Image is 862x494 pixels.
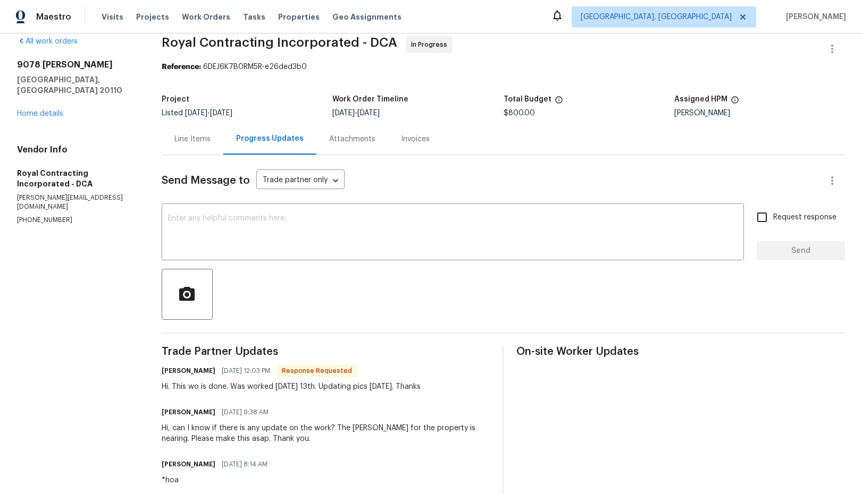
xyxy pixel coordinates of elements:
[162,62,845,72] div: 6DEJ6K7B0RM5R-e26ded3b0
[210,109,232,117] span: [DATE]
[773,212,836,223] span: Request response
[332,109,380,117] span: -
[162,36,397,49] span: Royal Contracting Incorporated - DCA
[17,144,136,155] h4: Vendor Info
[516,346,845,357] span: On-site Worker Updates
[162,459,215,470] h6: [PERSON_NAME]
[411,39,451,50] span: In Progress
[555,96,563,109] span: The total cost of line items that have been proposed by Opendoor. This sum includes line items th...
[504,96,551,103] h5: Total Budget
[329,134,375,144] div: Attachments
[17,110,63,117] a: Home details
[162,175,250,186] span: Send Message to
[17,168,136,189] h5: Royal Contracting Incorporated - DCA
[332,96,408,103] h5: Work Order Timeline
[256,172,345,190] div: Trade partner only
[162,365,215,376] h6: [PERSON_NAME]
[504,109,535,117] span: $800.00
[222,459,267,470] span: [DATE] 8:14 AM
[102,12,123,22] span: Visits
[581,12,732,22] span: [GEOGRAPHIC_DATA], [GEOGRAPHIC_DATA]
[136,12,169,22] span: Projects
[236,133,304,144] div: Progress Updates
[401,134,430,144] div: Invoices
[243,13,265,21] span: Tasks
[162,423,490,444] div: Hi, can I know if there is any update on the work? The [PERSON_NAME] for the property is nearing....
[162,346,490,357] span: Trade Partner Updates
[162,381,421,392] div: Hi. This wo is done. Was worked [DATE] 13th. Updating pics [DATE]. Thanks
[278,12,320,22] span: Properties
[17,74,136,96] h5: [GEOGRAPHIC_DATA], [GEOGRAPHIC_DATA] 20110
[332,109,355,117] span: [DATE]
[674,96,727,103] h5: Assigned HPM
[17,59,136,70] h2: 9078 [PERSON_NAME]
[17,193,136,211] p: [PERSON_NAME][EMAIL_ADDRESS][DOMAIN_NAME]
[182,12,230,22] span: Work Orders
[17,38,78,45] a: All work orders
[222,407,269,418] span: [DATE] 9:38 AM
[185,109,232,117] span: -
[174,134,211,144] div: Line Items
[17,216,136,225] p: [PHONE_NUMBER]
[332,12,401,22] span: Geo Assignments
[731,96,739,109] span: The hpm assigned to this work order.
[162,96,189,103] h5: Project
[36,12,71,22] span: Maestro
[674,109,845,117] div: [PERSON_NAME]
[278,365,356,376] span: Response Requested
[782,12,846,22] span: [PERSON_NAME]
[162,407,215,418] h6: [PERSON_NAME]
[185,109,207,117] span: [DATE]
[162,109,232,117] span: Listed
[162,63,201,71] b: Reference:
[222,365,270,376] span: [DATE] 12:03 PM
[357,109,380,117] span: [DATE]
